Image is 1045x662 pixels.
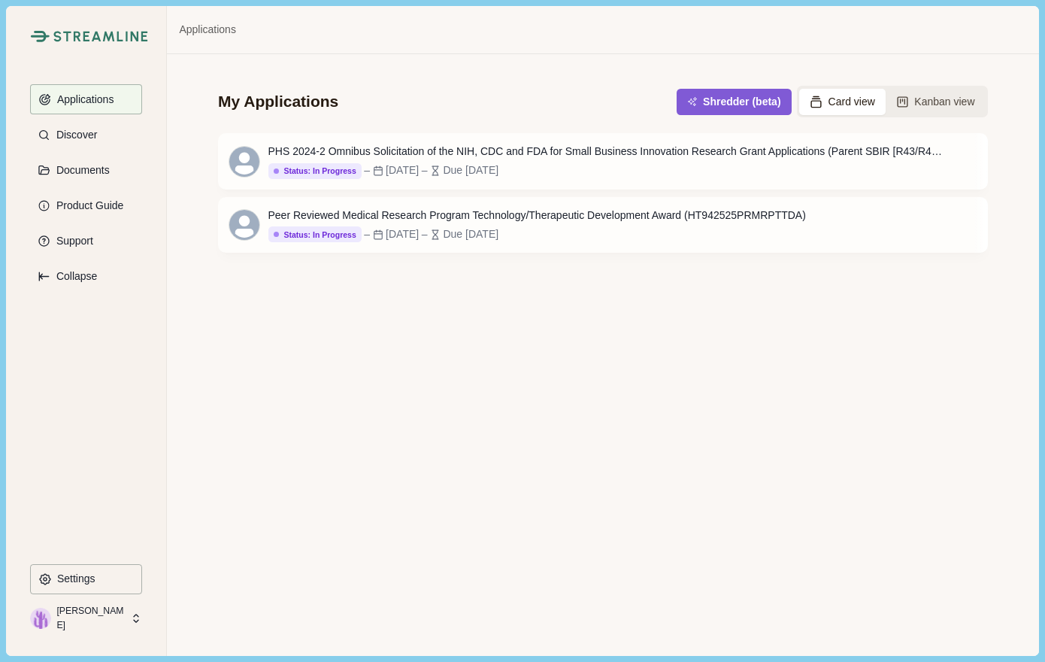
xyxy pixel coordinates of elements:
[30,608,51,629] img: profile picture
[52,572,95,585] p: Settings
[274,230,356,240] div: Status: In Progress
[364,226,370,242] div: –
[364,162,370,178] div: –
[56,604,126,632] p: [PERSON_NAME]
[179,22,236,38] a: Applications
[30,564,142,594] button: Settings
[229,210,259,240] svg: avatar
[386,226,419,242] div: [DATE]
[51,270,97,283] p: Collapse
[30,120,142,150] button: Discover
[443,226,498,242] div: Due [DATE]
[218,133,988,189] a: PHS 2024-2 Omnibus Solicitation of the NIH, CDC and FDA for Small Business Innovation Research Gr...
[886,89,986,115] button: Kanban view
[51,199,124,212] p: Product Guide
[799,89,886,115] button: Card view
[422,162,428,178] div: –
[229,147,259,177] svg: avatar
[30,84,142,114] button: Applications
[30,190,142,220] button: Product Guide
[30,30,49,42] img: Streamline Climate Logo
[51,129,97,141] p: Discover
[30,155,142,185] button: Documents
[30,30,142,42] a: Streamline Climate LogoStreamline Climate Logo
[268,226,362,242] button: Status: In Progress
[268,208,806,223] div: Peer Reviewed Medical Research Program Technology/Therapeutic Development Award (HT942525PRMRPTTDA)
[52,93,114,106] p: Applications
[51,164,110,177] p: Documents
[422,226,428,242] div: –
[30,564,142,600] a: Settings
[218,197,988,253] a: Peer Reviewed Medical Research Program Technology/Therapeutic Development Award (HT942525PRMRPTTD...
[218,91,338,112] div: My Applications
[268,163,362,179] button: Status: In Progress
[386,162,419,178] div: [DATE]
[443,162,498,178] div: Due [DATE]
[274,166,356,176] div: Status: In Progress
[30,261,142,291] button: Expand
[30,226,142,256] button: Support
[268,144,945,159] div: PHS 2024-2 Omnibus Solicitation of the NIH, CDC and FDA for Small Business Innovation Research Gr...
[677,89,791,115] button: Shredder (beta)
[53,31,148,42] img: Streamline Climate Logo
[51,235,93,247] p: Support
